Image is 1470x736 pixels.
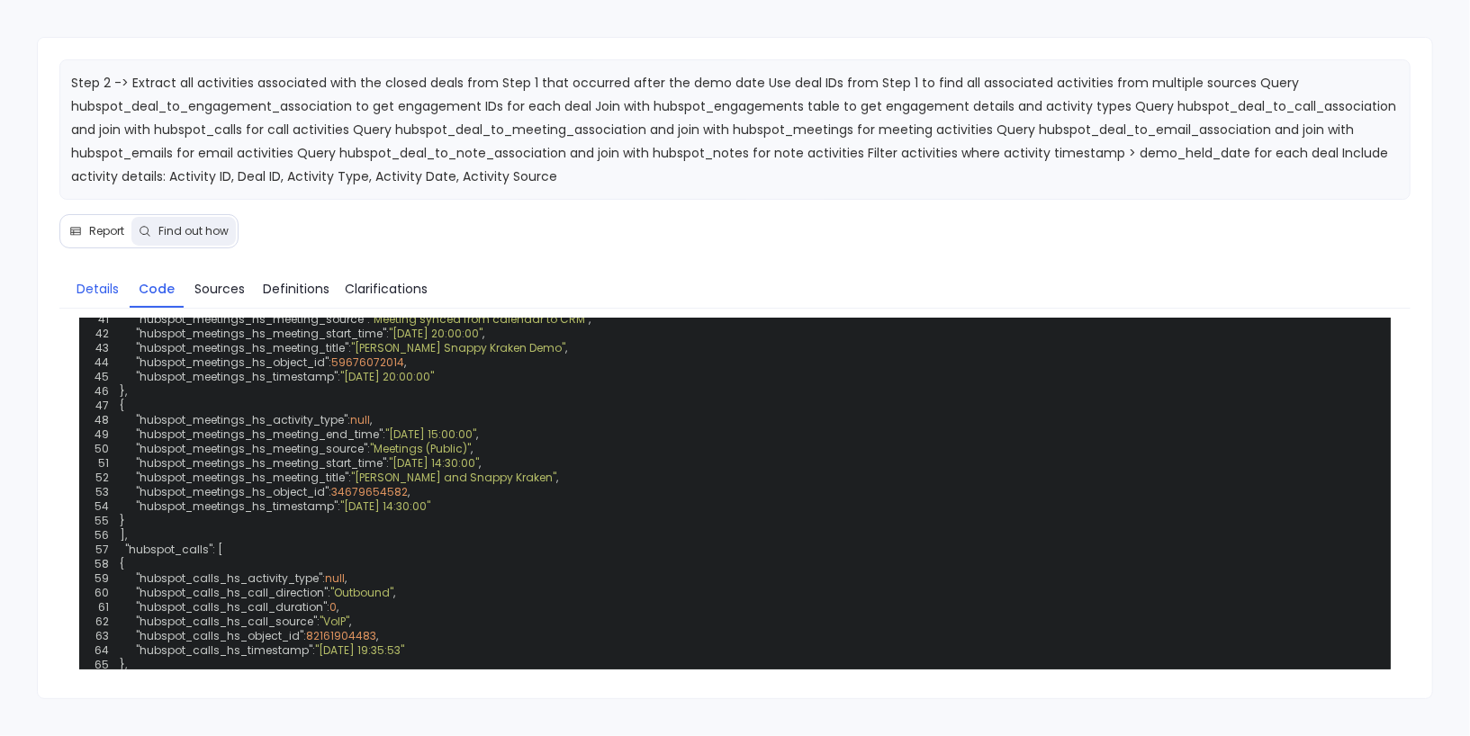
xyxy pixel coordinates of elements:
span: 57 [85,543,120,557]
span: "Meetings (Public)" [370,442,471,456]
span: : [367,442,370,456]
span: "[DATE] 15:00:00" [385,427,476,442]
span: "hubspot_meetings_hs_object_id" [136,355,329,370]
span: "hubspot_meetings_hs_timestamp" [136,370,338,384]
span: "hubspot_calls_hs_activity_type" [136,571,322,586]
span: "VoIP" [320,615,349,629]
span: : [348,471,351,485]
span: null [325,571,345,586]
span: : [338,499,340,514]
span: "hubspot_meetings_hs_meeting_source" [136,312,367,327]
span: { [85,399,1385,413]
span: 61 [85,600,120,615]
span: 54 [85,499,120,514]
span: : [348,341,351,355]
span: 65 [85,658,120,672]
span: Details [77,279,119,299]
span: 58 [85,557,120,571]
span: } [85,514,1385,528]
span: 44 [85,355,120,370]
span: 64 [85,643,120,658]
span: "hubspot_meetings_hs_meeting_start_time" [136,327,386,341]
span: "hubspot_meetings_hs_meeting_title" [136,471,348,485]
span: "Meeting synced from calendar to CRM" [370,312,589,327]
span: "[DATE] 20:00:00" [389,327,482,341]
span: 55 [85,514,120,528]
span: , [376,629,378,643]
span: "[PERSON_NAME] Snappy Kraken Demo" [351,341,565,355]
span: 63 [85,629,120,643]
span: 42 [85,327,120,341]
span: null [350,413,370,427]
span: 82161904483 [306,629,376,643]
span: "hubspot_meetings_hs_meeting_start_time" [136,456,386,471]
span: "hubspot_meetings_hs_meeting_source" [136,442,367,456]
span: 0 [329,600,337,615]
span: : [329,485,331,499]
span: "hubspot_calls_hs_call_direction" [136,586,328,600]
span: : [386,456,389,471]
span: { [85,557,1385,571]
span: "hubspot_meetings_hs_activity_type" [136,413,347,427]
span: Step 2 -> Extract all activities associated with the closed deals from Step 1 that occurred after... [71,74,1396,185]
span: 62 [85,615,120,629]
span: "hubspot_calls_hs_object_id" [136,629,303,643]
span: 46 [85,384,120,399]
span: Code [139,279,175,299]
span: 59 [85,571,120,586]
span: : [328,586,330,600]
span: : [386,327,389,341]
span: }, [85,384,1385,399]
span: , [565,341,567,355]
span: "[DATE] 20:00:00" [340,370,434,384]
span: ], [85,528,1385,543]
span: : [383,427,385,442]
span: , [482,327,484,341]
span: 45 [85,370,120,384]
span: Sources [194,279,245,299]
span: : [303,629,306,643]
span: "hubspot_calls_hs_call_duration" [136,600,327,615]
span: , [479,456,481,471]
span: : [317,615,320,629]
span: "hubspot_meetings_hs_timestamp" [136,499,338,514]
span: 49 [85,427,120,442]
span: }, [85,658,1385,672]
span: : [312,643,315,658]
span: 51 [85,456,120,471]
button: Report [62,217,131,246]
span: : [329,355,331,370]
span: "hubspot_meetings_hs_object_id" [136,485,329,499]
span: , [370,413,372,427]
span: Report [89,224,124,238]
span: "hubspot_calls" [125,543,212,557]
span: "[DATE] 14:30:00" [389,456,479,471]
span: 56 [85,528,120,543]
span: 48 [85,413,120,427]
span: 41 [85,312,120,327]
span: 53 [85,485,120,499]
span: Find out how [158,224,229,238]
span: 43 [85,341,120,355]
span: : [327,600,329,615]
span: , [589,312,591,327]
span: : [367,312,370,327]
span: "hubspot_calls_hs_timestamp" [136,643,312,658]
span: , [404,355,406,370]
span: 47 [85,399,120,413]
span: 52 [85,471,120,485]
span: "hubspot_meetings_hs_meeting_title" [136,341,348,355]
span: , [556,471,558,485]
span: : [ [212,543,222,557]
span: Definitions [263,279,329,299]
span: 34679654582 [331,485,408,499]
span: "[DATE] 14:30:00" [340,499,430,514]
span: "[DATE] 19:35:53" [315,643,404,658]
span: : [338,370,340,384]
span: Clarifications [345,279,428,299]
span: , [345,571,347,586]
span: , [476,427,478,442]
span: : [322,571,325,586]
span: 60 [85,586,120,600]
button: Find out how [131,217,236,246]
